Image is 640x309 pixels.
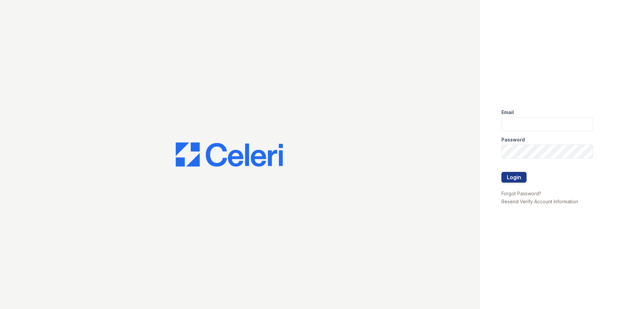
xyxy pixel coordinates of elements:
[176,142,283,167] img: CE_Logo_Blue-a8612792a0a2168367f1c8372b55b34899dd931a85d93a1a3d3e32e68fde9ad4.png
[501,191,541,196] a: Forgot Password?
[501,136,525,143] label: Password
[501,172,527,183] button: Login
[501,199,578,204] a: Resend Verify Account Information
[501,109,514,116] label: Email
